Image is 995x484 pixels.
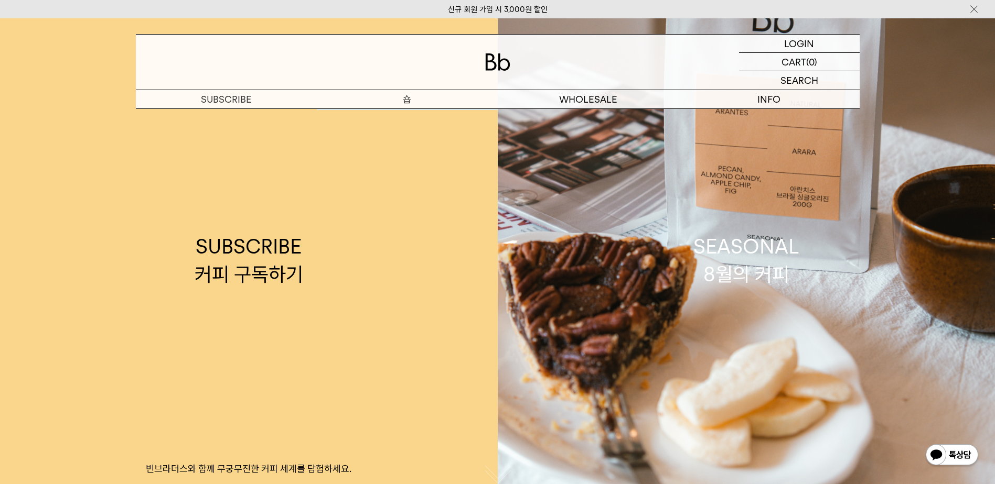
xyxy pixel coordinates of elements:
[195,233,303,288] div: SUBSCRIBE 커피 구독하기
[739,53,860,71] a: CART (0)
[317,90,498,108] a: 숍
[498,90,679,108] p: WHOLESALE
[485,53,510,71] img: 로고
[693,233,799,288] div: SEASONAL 8월의 커피
[925,443,979,468] img: 카카오톡 채널 1:1 채팅 버튼
[679,90,860,108] p: INFO
[448,5,548,14] a: 신규 회원 가입 시 3,000원 할인
[136,90,317,108] a: SUBSCRIBE
[806,53,817,71] p: (0)
[780,71,818,90] p: SEARCH
[317,109,498,127] a: 원두
[782,53,806,71] p: CART
[739,35,860,53] a: LOGIN
[784,35,814,52] p: LOGIN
